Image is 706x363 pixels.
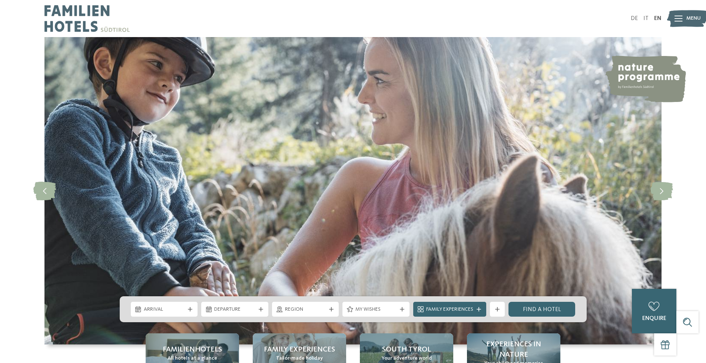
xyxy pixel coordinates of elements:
[168,355,217,362] span: All hotels at a glance
[355,306,397,313] span: My wishes
[643,16,649,22] a: IT
[44,37,662,344] img: Familienhotels Südtirol: The happy family places!
[276,355,323,362] span: Tailor-made holiday
[632,289,676,333] a: enquire
[163,344,222,355] span: Familienhotels
[214,306,255,313] span: Departure
[508,302,576,317] a: Find a hotel
[264,344,335,355] span: Family Experiences
[382,355,432,362] span: Your adventure world
[474,339,553,360] span: Experiences in nature
[426,306,473,313] span: Family Experiences
[631,16,638,22] a: DE
[144,306,185,313] span: Arrival
[382,344,431,355] span: South Tyrol
[604,56,686,102] img: nature programme by Familienhotels Südtirol
[686,15,701,22] span: Menu
[285,306,326,313] span: Region
[642,316,666,321] span: enquire
[654,16,662,22] a: EN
